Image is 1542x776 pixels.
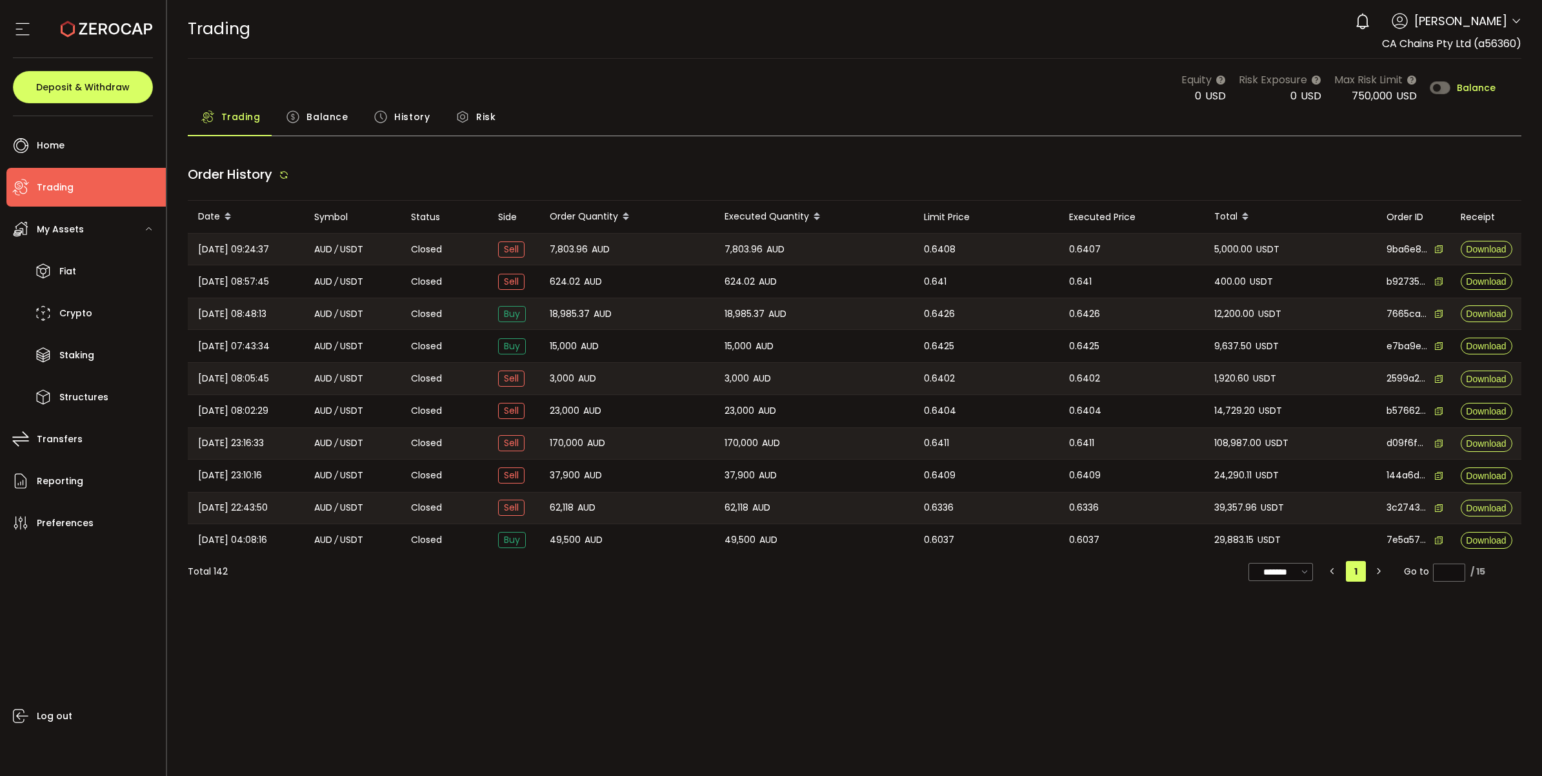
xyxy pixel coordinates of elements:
[1466,504,1506,513] span: Download
[756,339,774,354] span: AUD
[1387,275,1428,289] span: b9273550-9ec8-42ab-b440-debceb6bf362
[762,436,780,451] span: AUD
[550,500,574,515] span: 62,118
[314,436,332,451] span: AUD
[1069,403,1101,418] span: 0.6404
[1205,88,1226,103] span: USD
[314,274,332,289] span: AUD
[1466,439,1506,448] span: Download
[411,533,442,547] span: Closed
[198,533,267,547] span: [DATE] 04:08:16
[37,430,83,449] span: Transfers
[1069,436,1094,451] span: 0.6411
[768,307,786,322] span: AUD
[1214,500,1257,515] span: 39,357.96
[1256,339,1279,354] span: USDT
[1396,88,1417,103] span: USD
[198,403,268,418] span: [DATE] 08:02:29
[1461,241,1512,258] button: Download
[498,403,525,419] span: Sell
[1461,467,1512,484] button: Download
[1069,242,1101,257] span: 0.6407
[1214,339,1252,354] span: 9,637.50
[914,210,1059,225] div: Limit Price
[411,501,442,515] span: Closed
[1250,274,1273,289] span: USDT
[539,206,714,228] div: Order Quantity
[550,274,580,289] span: 624.02
[1069,307,1100,322] span: 0.6426
[1457,83,1496,92] span: Balance
[1257,533,1281,547] span: USDT
[37,472,83,491] span: Reporting
[1214,468,1252,483] span: 24,290.11
[198,307,266,322] span: [DATE] 08:48:13
[1069,339,1099,354] span: 0.6425
[1301,88,1321,103] span: USD
[340,274,363,289] span: USDT
[758,403,776,418] span: AUD
[550,242,588,257] span: 7,803.96
[314,468,332,483] span: AUD
[725,307,765,322] span: 18,985.37
[37,220,84,239] span: My Assets
[37,707,72,726] span: Log out
[314,307,332,322] span: AUD
[498,500,525,516] span: Sell
[550,533,581,547] span: 49,500
[188,565,228,578] div: Total 142
[314,339,332,354] span: AUD
[1387,372,1428,385] span: 2599a2f9-d739-4166-9349-f3a110e7aa98
[1214,533,1254,547] span: 29,883.15
[1204,206,1376,228] div: Total
[1256,242,1279,257] span: USDT
[1214,403,1255,418] span: 14,729.20
[924,242,956,257] span: 0.6408
[1387,307,1428,321] span: 7665ca89-7554-493f-af95-32222863dfaa
[924,468,956,483] span: 0.6409
[340,371,363,386] span: USDT
[221,104,261,130] span: Trading
[198,371,269,386] span: [DATE] 08:05:45
[334,533,338,547] em: /
[1382,36,1521,51] span: CA Chains Pty Ltd (a56360)
[334,468,338,483] em: /
[924,274,946,289] span: 0.641
[1290,88,1297,103] span: 0
[314,371,332,386] span: AUD
[550,339,577,354] span: 15,000
[37,514,94,533] span: Preferences
[340,436,363,451] span: USDT
[411,243,442,256] span: Closed
[1466,536,1506,545] span: Download
[725,403,754,418] span: 23,000
[1069,274,1092,289] span: 0.641
[725,242,763,257] span: 7,803.96
[498,532,526,548] span: Buy
[1466,277,1506,286] span: Download
[1461,403,1512,420] button: Download
[476,104,496,130] span: Risk
[1069,533,1099,547] span: 0.6037
[1461,305,1512,322] button: Download
[1214,242,1252,257] span: 5,000.00
[334,371,338,386] em: /
[37,136,65,155] span: Home
[584,274,602,289] span: AUD
[759,533,777,547] span: AUD
[334,403,338,418] em: /
[924,436,949,451] span: 0.6411
[1214,307,1254,322] span: 12,200.00
[1461,532,1512,549] button: Download
[1069,468,1101,483] span: 0.6409
[753,371,771,386] span: AUD
[498,371,525,387] span: Sell
[1461,273,1512,290] button: Download
[198,500,268,515] span: [DATE] 22:43:50
[59,388,108,407] span: Structures
[498,274,525,290] span: Sell
[714,206,914,228] div: Executed Quantity
[578,371,596,386] span: AUD
[1352,88,1392,103] span: 750,000
[725,436,758,451] span: 170,000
